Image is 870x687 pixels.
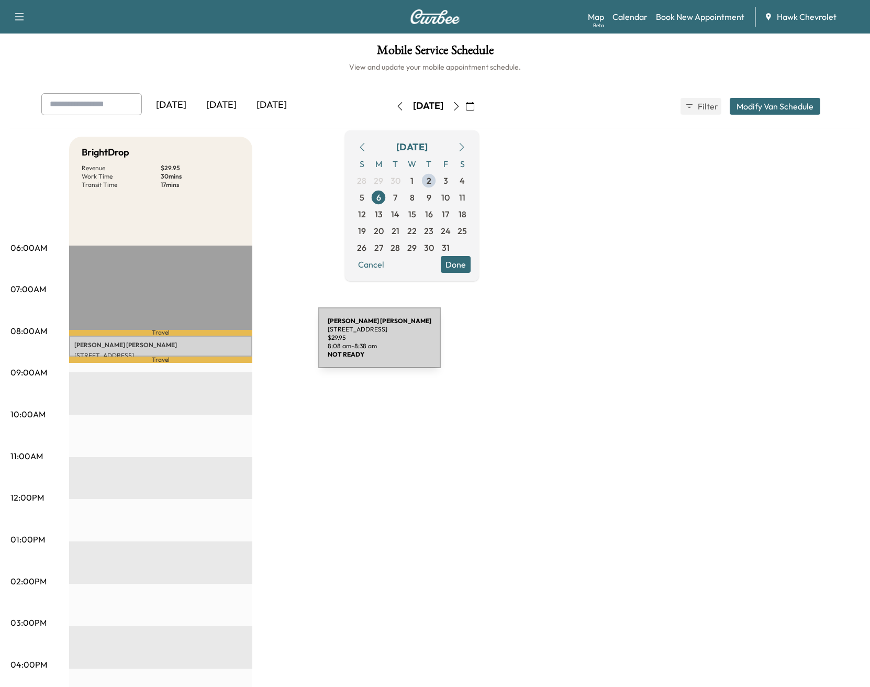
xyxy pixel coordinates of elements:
[437,156,454,172] span: F
[10,241,47,254] p: 06:00AM
[146,93,196,117] div: [DATE]
[82,164,161,172] p: Revenue
[424,225,433,237] span: 23
[458,225,467,237] span: 25
[10,62,860,72] h6: View and update your mobile appointment schedule.
[407,225,417,237] span: 22
[698,100,717,113] span: Filter
[441,225,451,237] span: 24
[82,172,161,181] p: Work Time
[392,225,399,237] span: 21
[442,241,450,254] span: 31
[424,241,434,254] span: 30
[404,156,420,172] span: W
[360,191,364,204] span: 5
[460,174,465,187] span: 4
[358,208,366,220] span: 12
[376,191,381,204] span: 6
[10,533,45,546] p: 01:00PM
[357,174,366,187] span: 28
[82,181,161,189] p: Transit Time
[374,174,383,187] span: 29
[425,208,433,220] span: 16
[370,156,387,172] span: M
[10,575,47,588] p: 02:00PM
[391,174,400,187] span: 30
[196,93,247,117] div: [DATE]
[408,208,416,220] span: 15
[459,191,465,204] span: 11
[375,208,383,220] span: 13
[161,172,240,181] p: 30 mins
[10,283,46,295] p: 07:00AM
[10,658,47,671] p: 04:00PM
[357,241,366,254] span: 26
[10,491,44,504] p: 12:00PM
[443,174,448,187] span: 3
[353,256,389,273] button: Cancel
[427,191,431,204] span: 9
[410,191,415,204] span: 8
[391,208,399,220] span: 14
[441,256,471,273] button: Done
[410,9,460,24] img: Curbee Logo
[410,174,414,187] span: 1
[69,357,252,363] p: Travel
[10,408,46,420] p: 10:00AM
[393,191,397,204] span: 7
[353,156,370,172] span: S
[10,44,860,62] h1: Mobile Service Schedule
[10,366,47,379] p: 09:00AM
[374,241,383,254] span: 27
[442,208,449,220] span: 17
[374,225,384,237] span: 20
[396,140,428,154] div: [DATE]
[358,225,366,237] span: 19
[247,93,297,117] div: [DATE]
[777,10,836,23] span: Hawk Chevrolet
[74,341,247,349] p: [PERSON_NAME] [PERSON_NAME]
[161,164,240,172] p: $ 29.95
[730,98,820,115] button: Modify Van Schedule
[454,156,471,172] span: S
[413,99,443,113] div: [DATE]
[69,330,252,336] p: Travel
[656,10,744,23] a: Book New Appointment
[459,208,466,220] span: 18
[161,181,240,189] p: 17 mins
[387,156,404,172] span: T
[82,145,129,160] h5: BrightDrop
[10,325,47,337] p: 08:00AM
[10,450,43,462] p: 11:00AM
[427,174,431,187] span: 2
[420,156,437,172] span: T
[612,10,648,23] a: Calendar
[10,616,47,629] p: 03:00PM
[74,351,247,360] p: [STREET_ADDRESS]
[441,191,450,204] span: 10
[593,21,604,29] div: Beta
[407,241,417,254] span: 29
[391,241,400,254] span: 28
[681,98,721,115] button: Filter
[588,10,604,23] a: MapBeta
